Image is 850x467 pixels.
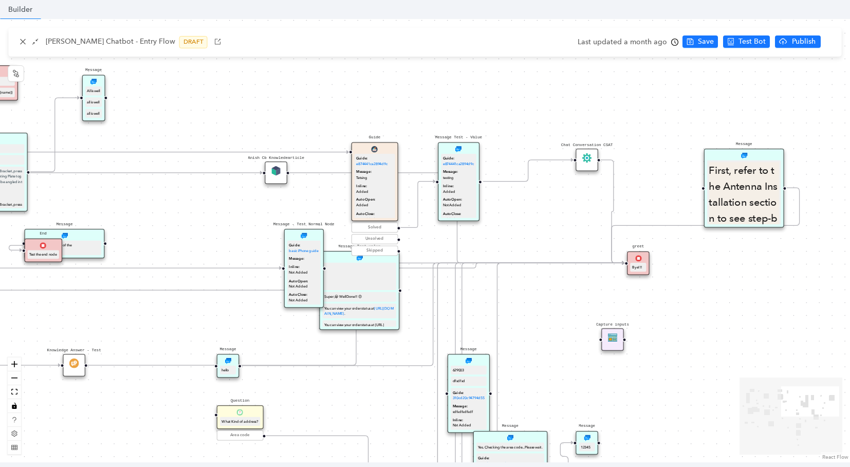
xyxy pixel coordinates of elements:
[478,444,542,450] div: Yes.. Checking the area code... Please wait.
[30,92,80,178] g: Edge from reactflownode_6e23150c-7ef0-418d-8567-ae3e9ef7cb73 to reactflownode_0705c1e8-ab86-45b6-...
[741,153,747,159] img: Message
[443,170,458,174] b: Message:
[369,135,381,141] pre: Guide
[87,88,100,94] div: All is well
[443,184,454,188] b: Inline:
[220,346,236,352] pre: Message
[453,367,485,373] div: 629003
[727,38,734,45] span: robot
[576,149,598,171] div: Chat Conversation CSATFlowModule
[601,153,624,269] g: Edge from f30d514a-f562-d69b-9c5d-1276eaa4e6cd to b0dab3cc-2930-92a9-34a9-629d005923aa
[576,431,598,455] div: MessageMessage12345
[478,456,489,460] b: Guide:
[248,155,304,161] pre: Anish Cb Knowledearticle
[29,242,99,254] div: Testing the end node of the [PERSON_NAME]
[29,252,57,258] div: Test the end node
[465,358,471,364] img: Message
[443,217,474,222] p: Added
[8,427,21,441] button: setting
[8,357,21,371] button: zoom in
[561,142,613,149] pre: Chat Conversation CSAT
[9,234,103,257] g: Edge from reactflownode_6917d771-9294-40bb-84c0-42c81d8e910c to reactflownode_8401056c-1792-4083-...
[324,322,394,333] div: You can view your order status at [URL][DOMAIN_NAME]..
[635,255,641,261] img: End
[455,146,461,152] img: Message
[581,444,593,450] div: 12345
[443,197,462,201] b: Auto Open:
[87,99,100,105] div: all is well
[24,239,62,263] div: EndEndTest the end node
[290,166,624,269] g: Edge from reactflownode_b1d523ac-77cc-424e-8db2-c98a25d3902e to b0dab3cc-2930-92a9-34a9-629d005923aa
[443,175,474,181] p: testing
[289,298,318,303] p: Not Added
[353,224,396,230] div: Solved
[8,385,21,399] button: fit view
[682,35,718,48] button: saveSave
[438,142,479,221] div: Message Test - ValueMessageGuide:e874441ca2894d9cMessage:testingInline:AddedAuto Open:Not AddedAu...
[179,36,208,48] span: DRAFT
[17,2,24,9] span: right
[612,182,799,270] g: Edge from 99386435-aca3-c6b1-d619-fbb6813f857d to b0dab3cc-2930-92a9-34a9-629d005923aa
[356,156,367,160] b: Guide:
[698,36,714,47] span: Save
[20,38,27,45] span: close
[289,284,318,290] p: Not Added
[779,38,787,45] span: cloud-upload
[356,162,387,166] a: e874441ca2894d9c
[775,35,821,48] button: cloud-uploadPublish
[284,229,324,308] div: Message - Test Normal NodeMessageGuide:basic iPhone guideMessage:Inline:Not AddedAuto Open:Not Ad...
[356,203,393,208] p: Added
[56,221,72,227] pre: Message
[221,367,234,373] div: hello
[687,38,694,45] span: save
[90,79,97,85] img: Message
[352,142,398,257] div: GuideBotGuideGuide:e874441ca2894d9cMessage:TetsingInline:AddedAuto Open:AddedAuto Close:Not Added...
[448,354,490,433] div: MessageMessage629003dfsdfsdGuide:310cd20c94794d55Message:sdfsdfsdfsdfInline:Not Added
[47,348,101,354] pre: Knowledge Answer - Test
[289,270,318,276] p: Not Added
[11,417,17,423] span: question
[319,251,399,330] div: Message Test valueMessageSuper,😀 Well Done!! 😍You can view your order status at[URL][DOMAIN_NAME]...
[584,435,590,441] img: Message
[289,257,304,260] b: Message:
[69,358,79,368] img: FlowModule
[40,242,46,248] img: End
[289,265,300,268] b: Inline:
[671,39,678,46] span: clock-circle
[8,413,21,427] button: question
[289,293,307,296] b: Auto Close:
[483,153,573,188] g: Edge from c34e2d79-a963-22ef-d232-61121b95f997 to f30d514a-f562-d69b-9c5d-1276eaa4e6cd
[627,252,650,276] div: greetEndBye!!!
[231,398,250,404] pre: Question
[372,146,378,152] img: BotGuide
[8,399,21,413] button: toggle interactivity
[324,294,394,300] div: Super,😀 Well Done!! 😍
[582,153,592,163] img: FlowModule
[723,35,770,48] button: robotTest Bot
[632,244,644,250] pre: greet
[356,211,375,215] b: Auto Close:
[265,161,287,184] div: Anish Cb KnowledearticleCallSubModule
[8,371,21,385] button: zoom out
[221,419,258,424] div: What Kind of address?
[32,38,39,45] span: shrink
[8,441,21,455] button: table
[87,111,100,116] div: all is well
[356,197,375,201] b: Auto Open:
[709,162,779,339] p: First, refer to the Antenna Installation section to see step-by-step instructions for properly in...
[443,162,474,166] a: e874441ca2894d9c
[225,358,231,364] img: Message
[237,409,243,416] img: Question
[400,175,435,234] g: Edge from reactflownode_df081cd2-de00-4ccb-9521-beef4f7d5924 to c34e2d79-a963-22ef-d232-61121b95f997
[356,184,367,188] b: Inline:
[85,67,102,74] pre: Message
[356,255,362,261] img: Message
[453,418,464,422] b: Inline:
[82,75,105,121] div: MessageMessageAll is wellall is wellall is well
[356,175,393,181] p: Tetsing
[443,156,454,160] b: Guide:
[453,396,485,400] a: 310cd20c94794d55
[460,346,477,352] pre: Message
[443,189,474,194] p: Added
[273,221,335,227] pre: Message - Test Normal Node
